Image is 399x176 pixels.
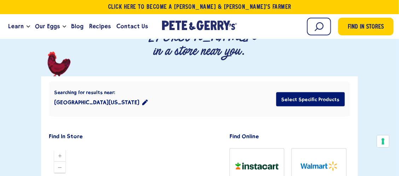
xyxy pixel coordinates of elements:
[307,18,331,35] input: Search
[71,22,83,31] span: Blog
[8,22,24,31] span: Learn
[348,23,384,32] span: Find in Stores
[89,22,111,31] span: Recipes
[32,17,63,36] a: Our Eggs
[86,17,114,36] a: Recipes
[27,25,30,28] button: Open the dropdown menu for Learn
[114,17,151,36] a: Contact Us
[5,17,27,36] a: Learn
[63,25,66,28] button: Open the dropdown menu for Our Eggs
[338,18,394,35] a: Find in Stores
[35,22,60,31] span: Our Eggs
[117,22,148,31] span: Contact Us
[68,17,86,36] a: Blog
[377,135,389,147] button: Your consent preferences for tracking technologies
